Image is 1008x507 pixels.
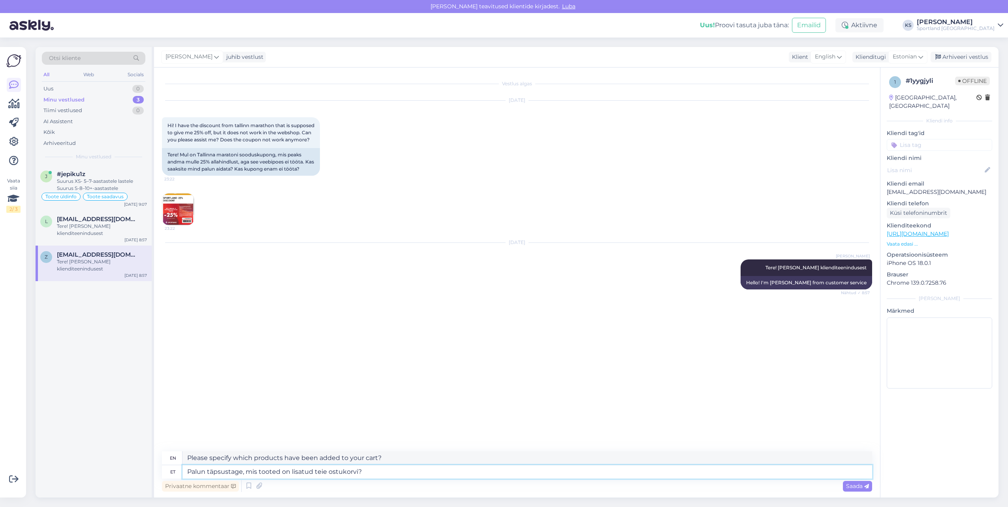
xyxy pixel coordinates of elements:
span: [PERSON_NAME] [165,53,213,61]
span: Nähtud ✓ 8:57 [840,290,870,296]
div: Tiimi vestlused [43,107,82,115]
div: [DATE] 9:07 [124,201,147,207]
div: juhib vestlust [223,53,263,61]
div: [PERSON_NAME] [917,19,995,25]
span: #jepiku1z [57,171,85,178]
div: [DATE] 8:57 [124,272,147,278]
span: [PERSON_NAME] [836,253,870,259]
div: Arhiveeritud [43,139,76,147]
p: Kliendi email [887,180,992,188]
div: Tere! Mul on Tallinna maratoni sooduskupong, mis peaks andma mulle 25% allahindlust, aga see veeb... [162,148,320,176]
div: Hello! I'm [PERSON_NAME] from customer service [741,276,872,289]
div: [DATE] [162,97,872,104]
span: z [45,254,48,260]
div: Privaatne kommentaar [162,481,239,492]
p: Kliendi telefon [887,199,992,208]
span: 1 [894,79,896,85]
p: Kliendi tag'id [887,129,992,137]
div: en [170,451,176,465]
textarea: Palun täpsustage, mis tooted on lisatud teie ostukorvi? [182,465,872,479]
span: Offline [955,77,990,85]
span: l [45,218,48,224]
span: Luba [560,3,578,10]
span: Hi! I have the discount from tallinn marathon that is supposed to give me 25% off, but it does no... [167,122,316,143]
div: Tere! [PERSON_NAME] klienditeenindusest [57,258,147,272]
span: Estonian [893,53,917,61]
div: AI Assistent [43,118,73,126]
p: Vaata edasi ... [887,240,992,248]
div: Uus [43,85,53,93]
span: Toote saadavus [87,194,124,199]
div: [DATE] 8:57 [124,237,147,243]
div: All [42,69,51,80]
div: Kliendi info [887,117,992,124]
span: Otsi kliente [49,54,81,62]
div: [GEOGRAPHIC_DATA], [GEOGRAPHIC_DATA] [889,94,976,110]
p: Brauser [887,270,992,279]
div: Vaata siia [6,177,21,213]
img: Askly Logo [6,53,21,68]
input: Lisa tag [887,139,992,151]
span: Minu vestlused [76,153,111,160]
div: Socials [126,69,145,80]
a: [URL][DOMAIN_NAME] [887,230,949,237]
div: Klient [789,53,808,61]
div: et [170,465,175,479]
input: Lisa nimi [887,166,983,175]
div: Aktiivne [835,18,884,32]
div: Vestlus algas [162,80,872,87]
div: 0 [132,107,144,115]
p: Chrome 139.0.7258.76 [887,279,992,287]
div: Küsi telefoninumbrit [887,208,950,218]
span: Saada [846,483,869,490]
div: Suurus XS- 5–7-aastastele lastele Suurus S-8–10+-aastastele [57,178,147,192]
div: 0 [132,85,144,93]
p: Märkmed [887,307,992,315]
div: Tere! [PERSON_NAME] klienditeenindusest [57,223,147,237]
span: 23:22 [164,176,194,182]
div: 2 / 3 [6,206,21,213]
span: English [815,53,835,61]
div: Minu vestlused [43,96,85,104]
div: Arhiveeri vestlus [931,52,991,62]
span: liina.teplaja@gmail.com [57,216,139,223]
span: zigmaskniuksta@gmail.com [57,251,139,258]
div: Klienditugi [852,53,886,61]
div: [PERSON_NAME] [887,295,992,302]
p: Operatsioonisüsteem [887,251,992,259]
div: # 1yygjyli [906,76,955,86]
p: Kliendi nimi [887,154,992,162]
div: Proovi tasuta juba täna: [700,21,789,30]
div: Sportland [GEOGRAPHIC_DATA] [917,25,995,32]
button: Emailid [792,18,826,33]
img: Attachment [162,193,194,225]
p: [EMAIL_ADDRESS][DOMAIN_NAME] [887,188,992,196]
span: 23:22 [165,225,194,231]
b: Uus! [700,21,715,29]
div: 3 [133,96,144,104]
a: [PERSON_NAME]Sportland [GEOGRAPHIC_DATA] [917,19,1003,32]
div: Web [82,69,96,80]
div: KS [903,20,914,31]
div: [DATE] [162,239,872,246]
p: iPhone OS 18.0.1 [887,259,992,267]
p: Klienditeekond [887,222,992,230]
div: Kõik [43,128,55,136]
span: Toote üldinfo [45,194,77,199]
textarea: Please specify which products have been added to your cart? [182,451,872,465]
span: j [45,173,47,179]
span: Tere! [PERSON_NAME] klienditeenindusest [765,265,867,270]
